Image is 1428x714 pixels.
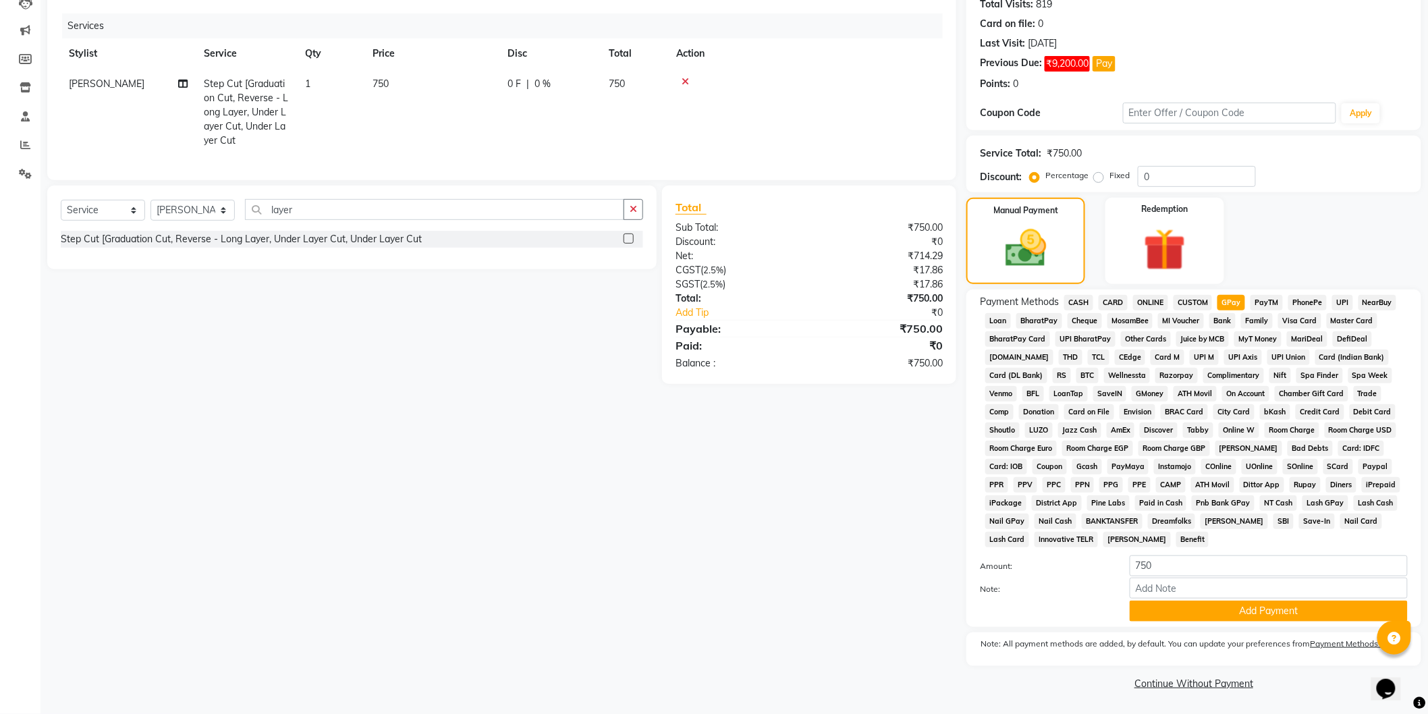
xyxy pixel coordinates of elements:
[1055,331,1116,347] span: UPI BharatPay
[62,13,953,38] div: Services
[1035,514,1076,529] span: Nail Cash
[1287,331,1327,347] span: MariDeal
[1154,459,1196,474] span: Instamojo
[1115,350,1146,365] span: CEdge
[1217,295,1245,310] span: GPay
[1260,495,1297,511] span: NT Cash
[1093,386,1127,402] span: SaveIN
[970,560,1119,572] label: Amount:
[1109,169,1130,182] label: Fixed
[1038,17,1043,31] div: 0
[196,38,297,69] th: Service
[1354,495,1398,511] span: Lash Cash
[507,77,521,91] span: 0 F
[665,221,809,235] div: Sub Total:
[1283,459,1318,474] span: SOnline
[1099,295,1128,310] span: CARD
[985,368,1047,383] span: Card (DL Bank)
[1156,477,1186,493] span: CAMP
[1288,295,1327,310] span: PhonePe
[1296,404,1344,420] span: Credit Card
[1241,313,1273,329] span: Family
[61,232,422,246] div: Step Cut [Graduation Cut, Reverse - Long Layer, Under Layer Cut, Under Layer Cut
[980,146,1041,161] div: Service Total:
[833,306,954,320] div: ₹0
[1362,477,1400,493] span: iPrepaid
[1333,331,1372,347] span: DefiDeal
[1014,477,1037,493] span: PPV
[1151,350,1184,365] span: Card M
[1183,422,1213,438] span: Tabby
[970,583,1119,595] label: Note:
[1049,386,1088,402] span: LoanTap
[980,17,1035,31] div: Card on file:
[1130,601,1408,622] button: Add Payment
[1013,77,1018,91] div: 0
[1176,331,1230,347] span: Juice by MCB
[1325,422,1397,438] span: Room Charge USD
[1340,514,1382,529] span: Nail Card
[1130,555,1408,576] input: Amount
[1203,368,1264,383] span: Complimentary
[703,279,723,290] span: 2.5%
[1045,56,1090,72] span: ₹9,200.00
[1201,514,1268,529] span: [PERSON_NAME]
[665,321,809,337] div: Payable:
[297,38,364,69] th: Qty
[1299,514,1335,529] span: Save-In
[703,265,723,275] span: 2.5%
[809,249,953,263] div: ₹714.29
[809,263,953,277] div: ₹17.86
[1251,295,1283,310] span: PayTM
[1140,422,1178,438] span: Discover
[1047,146,1082,161] div: ₹750.00
[305,78,310,90] span: 1
[1265,422,1319,438] span: Room Charge
[1278,313,1321,329] span: Visa Card
[1053,368,1071,383] span: RS
[1190,350,1219,365] span: UPI M
[1209,313,1236,329] span: Bank
[985,404,1014,420] span: Comp
[1148,514,1196,529] span: Dreamfolks
[1224,350,1262,365] span: UPI Axis
[1296,368,1343,383] span: Spa Finder
[1058,422,1101,438] span: Jazz Cash
[1130,578,1408,599] input: Add Note
[809,221,953,235] div: ₹750.00
[1107,422,1135,438] span: AmEx
[245,199,624,220] input: Search or Scan
[1064,404,1114,420] span: Card on File
[1311,638,1407,650] label: Payment Methods Setting
[1120,404,1156,420] span: Envision
[1240,477,1285,493] span: Dittor App
[1358,295,1397,310] span: NearBuy
[985,386,1017,402] span: Venmo
[61,38,196,69] th: Stylist
[1132,386,1168,402] span: GMoney
[1290,477,1321,493] span: Rupay
[1342,103,1380,123] button: Apply
[665,306,833,320] a: Add Tip
[1273,514,1294,529] span: SBI
[1176,532,1209,547] span: Benefit
[1315,350,1390,365] span: Card (Indian Bank)
[1071,477,1095,493] span: PPN
[1107,459,1149,474] span: PayMaya
[364,38,499,69] th: Price
[1032,495,1082,511] span: District App
[1155,368,1198,383] span: Razorpay
[985,441,1057,456] span: Room Charge Euro
[665,356,809,370] div: Balance :
[1142,203,1188,215] label: Redemption
[1234,331,1282,347] span: MyT Money
[969,677,1419,691] a: Continue Without Payment
[1130,223,1199,276] img: _gift.svg
[1043,477,1066,493] span: PPC
[809,277,953,292] div: ₹17.86
[1219,422,1259,438] span: Online W
[1016,313,1062,329] span: BharatPay
[1174,386,1217,402] span: ATH Movil
[980,638,1408,655] label: Note: All payment methods are added, by default. You can update your preferences from
[1222,386,1269,402] span: On Account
